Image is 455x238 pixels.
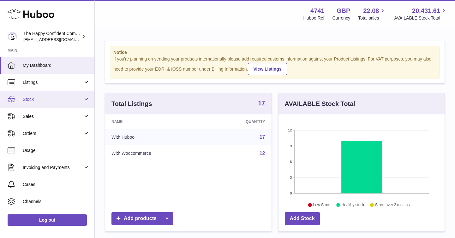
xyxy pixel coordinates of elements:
[23,31,80,43] div: The Happy Confident Company
[290,160,292,164] text: 6
[288,128,292,132] text: 12
[337,7,350,15] strong: GBP
[258,100,265,106] strong: 17
[290,144,292,148] text: 9
[23,131,83,136] span: Orders
[258,100,265,107] a: 17
[113,49,436,55] strong: Notice
[23,148,90,154] span: Usage
[412,7,440,15] span: 20,431.61
[105,129,208,145] td: With Huboo
[113,56,436,75] div: If you're planning on sending your products internationally please add required customs informati...
[290,176,292,179] text: 3
[310,7,325,15] strong: 4741
[23,113,83,119] span: Sales
[375,203,410,207] text: Stock over 2 months
[358,7,386,21] a: 22.08 Total sales
[111,100,152,108] h3: Total Listings
[290,191,292,195] text: 0
[394,15,447,21] span: AVAILABLE Stock Total
[332,15,350,21] div: Currency
[105,114,208,129] th: Name
[363,7,379,15] span: 22.08
[23,182,90,188] span: Cases
[8,214,87,226] a: Log out
[341,203,364,207] text: Healthy stock
[358,15,386,21] span: Total sales
[285,212,320,225] a: Add Stock
[23,37,93,42] span: [EMAIL_ADDRESS][DOMAIN_NAME]
[8,32,17,41] img: contact@happyconfident.com
[208,114,272,129] th: Quantity
[23,165,83,171] span: Invoicing and Payments
[111,212,173,225] a: Add products
[105,145,208,162] td: With Woocommerce
[23,79,83,85] span: Listings
[285,100,355,108] h3: AVAILABLE Stock Total
[248,63,287,75] a: View Listings
[260,151,265,156] a: 12
[394,7,447,21] a: 20,431.61 AVAILABLE Stock Total
[23,199,90,205] span: Channels
[260,134,265,140] a: 17
[23,62,90,68] span: My Dashboard
[313,203,331,207] text: Low Stock
[23,96,83,102] span: Stock
[303,15,325,21] div: Huboo Ref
